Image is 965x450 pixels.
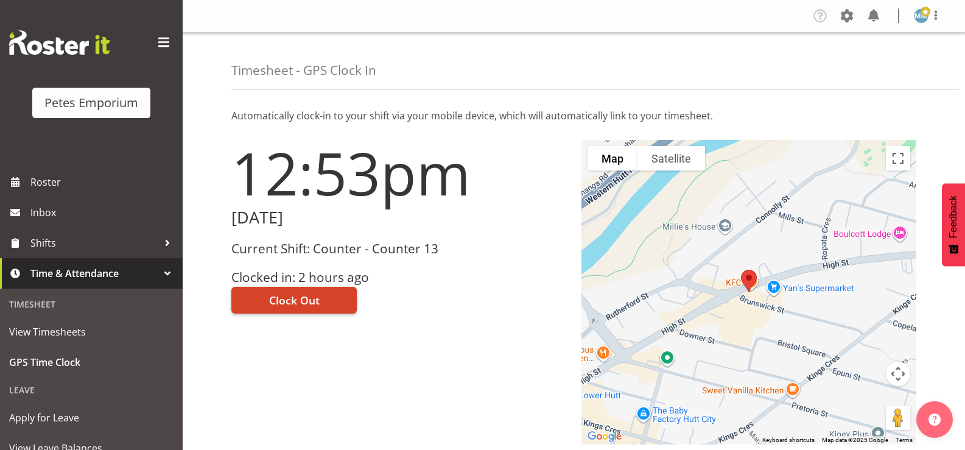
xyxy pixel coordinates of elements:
a: Open this area in Google Maps (opens a new window) [584,429,625,445]
button: Drag Pegman onto the map to open Street View [886,406,910,430]
div: Timesheet [3,292,180,317]
span: Apply for Leave [9,409,174,427]
a: View Timesheets [3,317,180,347]
img: Google [584,429,625,445]
button: Clock Out [231,287,357,314]
span: Shifts [30,234,158,252]
img: Rosterit website logo [9,30,110,55]
button: Toggle fullscreen view [886,146,910,171]
span: Feedback [948,195,959,238]
button: Show satellite imagery [637,146,705,171]
button: Show street map [588,146,637,171]
h4: Timesheet - GPS Clock In [231,63,376,77]
p: Automatically clock-in to your shift via your mobile device, which will automatically link to you... [231,108,916,123]
button: Keyboard shortcuts [762,436,815,445]
button: Map camera controls [886,362,910,386]
span: Roster [30,173,177,191]
a: Terms (opens in new tab) [896,437,913,443]
div: Petes Emporium [44,94,138,112]
span: Inbox [30,203,177,222]
h1: 12:53pm [231,140,567,206]
span: GPS Time Clock [9,353,174,371]
h3: Clocked in: 2 hours ago [231,270,567,284]
a: GPS Time Clock [3,347,180,378]
span: Map data ©2025 Google [822,437,888,443]
button: Feedback - Show survey [942,183,965,266]
div: Leave [3,378,180,403]
img: mandy-mosley3858.jpg [914,9,928,23]
span: Clock Out [269,292,320,308]
a: Apply for Leave [3,403,180,433]
span: View Timesheets [9,323,174,341]
h3: Current Shift: Counter - Counter 13 [231,242,567,256]
span: Time & Attendance [30,264,158,283]
img: help-xxl-2.png [928,413,941,426]
h2: [DATE] [231,208,567,227]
